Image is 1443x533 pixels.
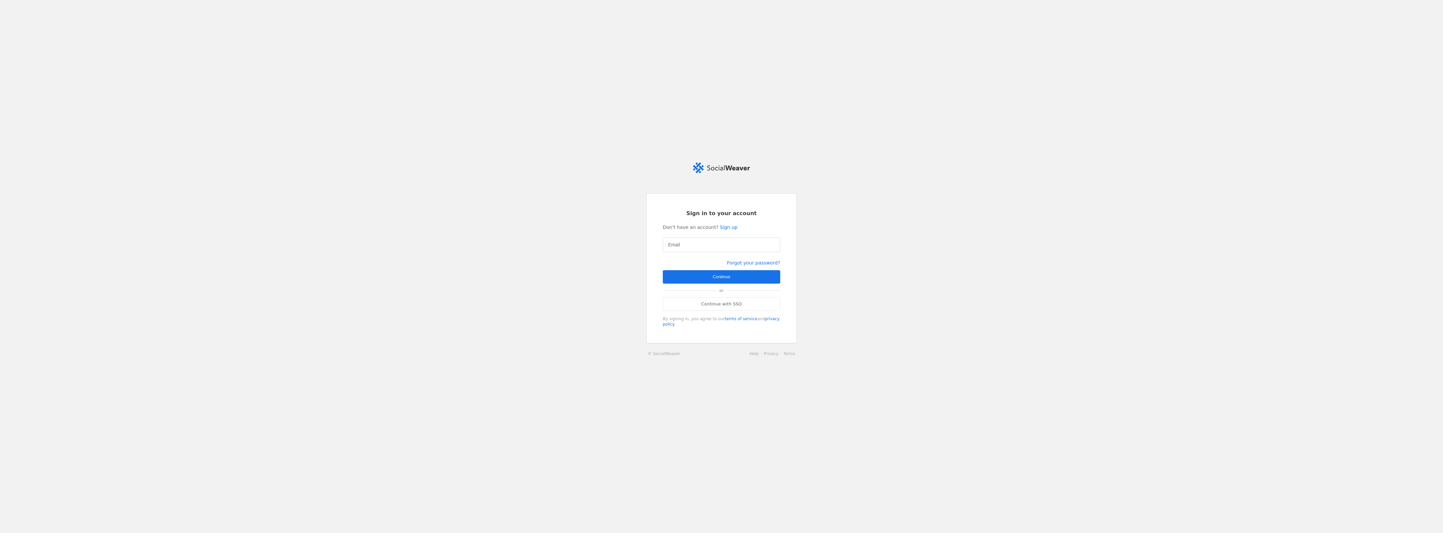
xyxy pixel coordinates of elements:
[750,351,759,356] a: Help
[668,241,775,249] input: Email
[725,317,757,321] a: terms of service
[663,224,718,231] span: Don't have an account?
[663,270,780,284] button: Continue
[663,316,780,327] div: By signing in, you agree to our and .
[759,350,764,357] li: ·
[779,350,784,357] li: ·
[716,284,727,297] span: or
[764,351,778,356] a: Privacy
[686,210,757,217] span: Sign in to your account
[663,297,780,311] a: Continue with SSO
[713,274,730,280] span: Continue
[727,260,780,265] a: Forgot your password?
[720,224,738,231] a: Sign up
[668,241,680,249] mat-label: Email
[648,350,680,357] a: © SocialWeaver
[784,351,795,356] a: Terms
[663,317,780,327] a: privacy policy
